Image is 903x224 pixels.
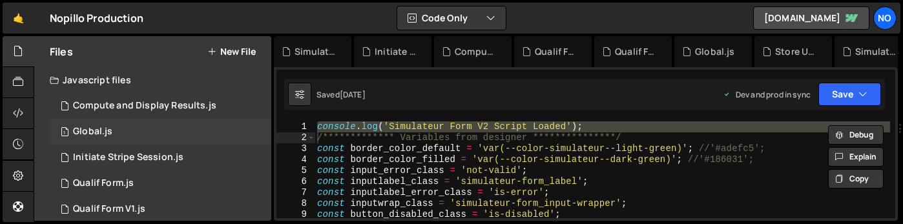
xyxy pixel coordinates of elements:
[73,126,112,137] div: Global.js
[73,100,216,112] div: Compute and Display Results.js
[873,6,897,30] a: No
[615,45,656,58] div: Qualif Form V1.js
[753,6,869,30] a: [DOMAIN_NAME]
[73,178,134,189] div: Qualif Form.js
[3,3,34,34] a: 🤙
[695,45,734,58] div: Global.js
[276,209,315,220] div: 9
[34,67,271,93] div: Javascript files
[828,147,884,167] button: Explain
[50,45,73,59] h2: Files
[397,6,506,30] button: Code Only
[73,203,145,215] div: Qualif Form V1.js
[61,128,68,138] span: 1
[276,165,315,176] div: 5
[295,45,336,58] div: Simulateur Form - test.js
[50,196,271,222] div: 8072/34048.js
[723,89,811,100] div: Dev and prod in sync
[50,119,271,145] div: 8072/17751.js
[73,152,183,163] div: Initiate Stripe Session.js
[818,83,881,106] button: Save
[276,121,315,132] div: 1
[276,154,315,165] div: 4
[276,187,315,198] div: 7
[207,46,256,57] button: New File
[828,125,884,145] button: Debug
[276,176,315,187] div: 6
[50,145,271,170] div: 8072/18519.js
[276,132,315,143] div: 2
[455,45,496,58] div: Compute and Display Results.js
[50,93,271,119] div: 8072/18732.js
[855,45,897,58] div: Simulateur Form.js
[317,89,366,100] div: Saved
[340,89,366,100] div: [DATE]
[375,45,416,58] div: Initiate Stripe Session.js
[276,143,315,154] div: 3
[535,45,576,58] div: Qualif Form.js
[775,45,816,58] div: Store User Data.js
[50,170,271,196] div: 8072/16345.js
[828,169,884,188] button: Copy
[50,10,143,26] div: Nopillo Production
[276,198,315,209] div: 8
